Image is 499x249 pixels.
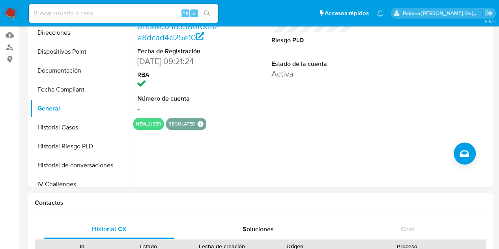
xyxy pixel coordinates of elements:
[35,199,486,207] h1: Contactos
[485,9,493,17] a: Salir
[271,60,353,68] dt: Estado de la cuenta
[168,122,196,125] button: regulated
[136,122,161,125] button: new_user
[30,61,129,80] button: Documentación
[193,9,195,17] span: s
[325,9,369,17] span: Accesos rápidos
[30,175,129,194] button: IV Challenges
[271,68,353,79] dd: Activa
[30,42,129,61] button: Dispositivos Point
[30,156,129,175] button: Historial de conversaciones
[137,71,219,79] dt: RBA
[137,21,217,43] a: bf1b8e521d3380f0dfee8dcad4d25e10
[29,8,218,19] input: Buscar usuario o caso...
[484,19,495,25] span: 3.152.1
[137,94,219,103] dt: Número de cuenta
[30,23,129,42] button: Direcciones
[243,225,274,234] span: Soluciones
[137,47,219,56] dt: Fecha de Registración
[30,137,129,156] button: Historial Riesgo PLD
[137,103,219,114] dd: -
[377,10,383,17] a: Notificaciones
[92,225,126,234] span: Historial CX
[182,9,189,17] span: Alt
[271,36,353,45] dt: Riesgo PLD
[30,80,129,99] button: Fecha Compliant
[271,45,353,56] dd: -
[401,225,414,234] span: Chat
[137,56,219,67] dd: [DATE] 09:21:24
[199,8,215,19] button: search-icon
[30,99,129,118] button: General
[30,118,129,137] button: Historial Casos
[403,9,482,17] p: paloma.falcondesoto@mercadolibre.cl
